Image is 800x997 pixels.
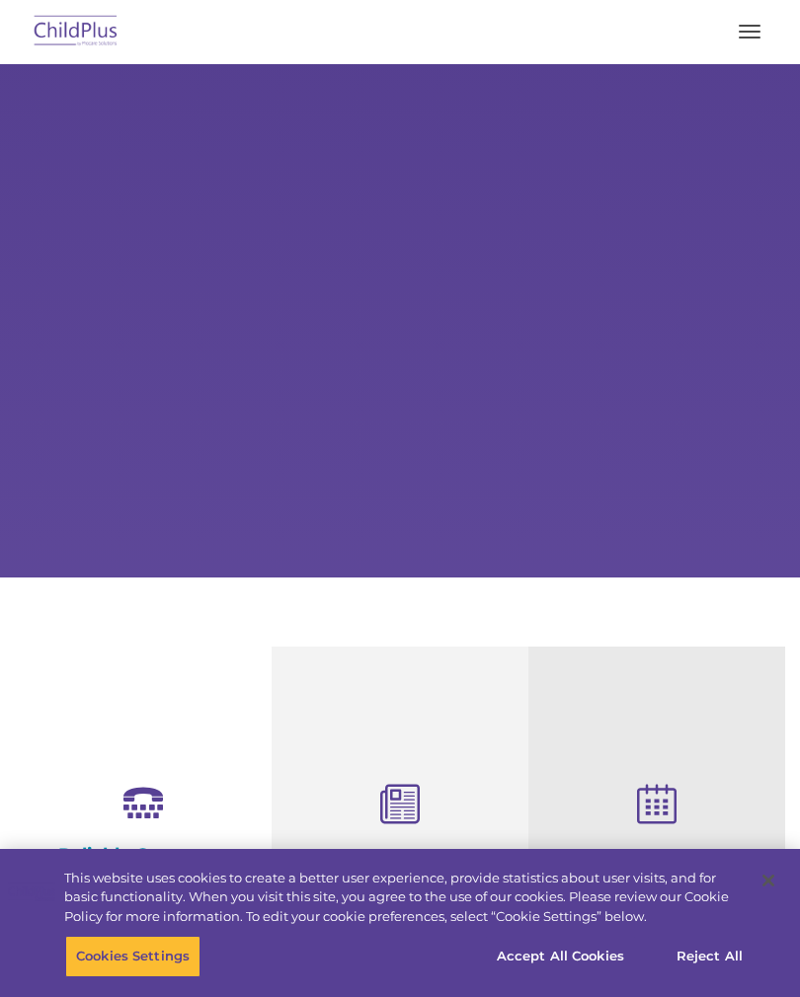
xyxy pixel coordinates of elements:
button: Cookies Settings [65,936,200,977]
h4: Free Regional Meetings [543,847,770,869]
h4: Reliable Customer Support [30,844,257,887]
button: Accept All Cookies [486,936,635,977]
button: Close [747,859,790,902]
h4: Child Development Assessments in ChildPlus [286,847,514,912]
img: ChildPlus by Procare Solutions [30,9,122,55]
div: This website uses cookies to create a better user experience, provide statistics about user visit... [64,869,745,927]
button: Reject All [648,936,771,977]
